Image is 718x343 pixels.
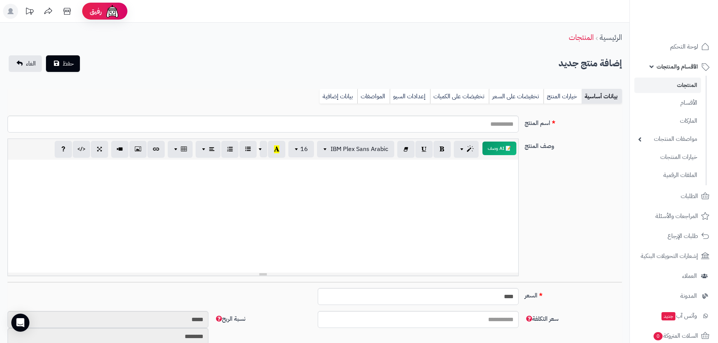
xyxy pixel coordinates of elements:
[634,95,701,111] a: الأقسام
[105,4,120,19] img: ai-face.png
[653,331,698,341] span: السلات المتروكة
[320,89,357,104] a: بيانات إضافية
[634,267,713,285] a: العملاء
[63,59,74,68] span: حفظ
[634,131,701,147] a: مواصفات المنتجات
[214,314,245,323] span: نسبة الربح
[641,251,698,261] span: إشعارات التحويلات البنكية
[46,55,80,72] button: حفظ
[654,332,663,340] span: 0
[20,4,39,21] a: تحديثات المنصة
[26,59,36,68] span: الغاء
[681,191,698,201] span: الطلبات
[525,314,559,323] span: سعر التكلفة
[634,287,713,305] a: المدونة
[600,32,622,43] a: الرئيسية
[569,32,594,43] a: المنتجات
[655,211,698,221] span: المراجعات والأسئلة
[430,89,489,104] a: تخفيضات على الكميات
[522,116,625,128] label: اسم المنتج
[670,41,698,52] span: لوحة التحكم
[390,89,430,104] a: إعدادات السيو
[543,89,582,104] a: خيارات المنتج
[634,187,713,205] a: الطلبات
[667,231,698,241] span: طلبات الإرجاع
[482,142,516,155] button: 📝 AI وصف
[317,141,394,157] button: IBM Plex Sans Arabic
[522,288,625,300] label: السعر
[522,139,625,151] label: وصف المنتج
[582,89,622,104] a: بيانات أساسية
[634,113,701,129] a: الماركات
[634,207,713,225] a: المراجعات والأسئلة
[634,247,713,265] a: إشعارات التحويلات البنكية
[357,89,390,104] a: المواصفات
[300,145,308,154] span: 16
[661,312,675,320] span: جديد
[11,314,29,332] div: Open Intercom Messenger
[657,61,698,72] span: الأقسام والمنتجات
[331,145,388,154] span: IBM Plex Sans Arabic
[9,55,42,72] a: الغاء
[634,38,713,56] a: لوحة التحكم
[634,227,713,245] a: طلبات الإرجاع
[680,291,697,301] span: المدونة
[682,271,697,281] span: العملاء
[90,7,102,16] span: رفيق
[489,89,543,104] a: تخفيضات على السعر
[288,141,314,157] button: 16
[634,307,713,325] a: وآتس آبجديد
[661,311,697,321] span: وآتس آب
[559,56,622,71] h2: إضافة منتج جديد
[634,149,701,165] a: خيارات المنتجات
[634,78,701,93] a: المنتجات
[634,167,701,183] a: الملفات الرقمية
